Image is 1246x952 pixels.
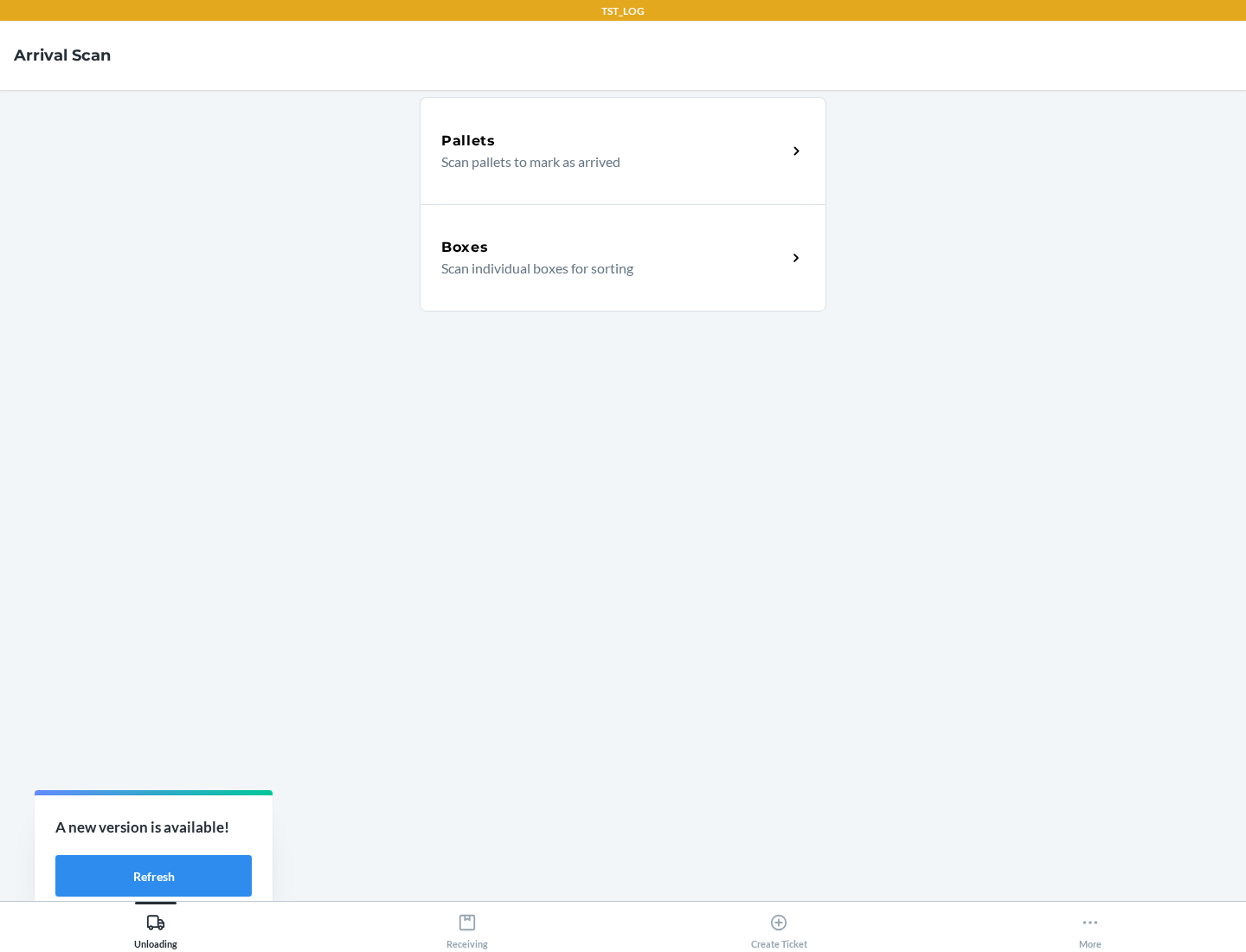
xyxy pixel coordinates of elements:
button: More [934,902,1246,949]
p: A new version is available! [55,816,252,839]
div: Create Ticket [751,906,807,949]
div: Unloading [134,906,177,949]
button: Refresh [55,855,252,897]
button: Create Ticket [623,902,934,949]
div: Receiving [446,906,488,949]
a: BoxesScan individual boxes for sorting [420,204,826,312]
h5: Pallets [441,131,496,151]
h4: Arrival Scan [14,44,111,67]
p: TST_LOG [601,3,645,19]
a: PalletsScan pallets to mark as arrived [420,97,826,204]
h5: Boxes [441,237,489,258]
p: Scan pallets to mark as arrived [441,151,773,172]
div: More [1079,906,1101,949]
p: Scan individual boxes for sorting [441,258,773,279]
button: Receiving [311,902,623,949]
